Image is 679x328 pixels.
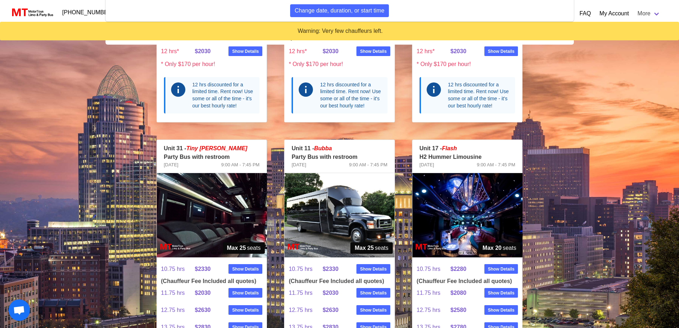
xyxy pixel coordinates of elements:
span: 9:00 AM - 7:45 PM [221,161,259,168]
strong: Max 25 [355,244,374,252]
strong: $2030 [323,290,339,296]
span: 10.75 hrs [161,261,195,278]
strong: Max 20 [483,244,501,252]
p: * Only $170 per hour! [412,60,523,69]
span: 12 hrs* [289,43,323,60]
span: Tiny [PERSON_NAME] [186,145,247,151]
span: Change date, duration, or start time [295,6,385,15]
img: 17%2002.jpg [412,173,523,257]
strong: Max 25 [227,244,246,252]
img: 31%2002.jpg [157,173,267,257]
h4: (Chauffeur Fee Included all quotes) [289,278,390,284]
div: 12 hrs discounted for a limited time. Rent now! Use some or all of the time - it's our best hourl... [192,81,256,109]
a: [PHONE_NUMBER] [58,5,118,20]
strong: $2030 [323,48,339,54]
strong: $2330 [323,266,339,272]
span: seats [223,242,265,254]
strong: $2030 [451,48,467,54]
span: 10.75 hrs [289,261,323,278]
strong: Show Details [360,307,387,313]
h4: (Chauffeur Fee Included all quotes) [161,278,263,284]
strong: $2580 [451,307,467,313]
img: 11%2001.jpg [284,173,395,257]
strong: $2630 [195,307,211,313]
p: Party Bus with restroom [164,153,260,161]
strong: Show Details [488,48,515,55]
p: * Only $170 per hour! [157,60,267,69]
div: Open chat [9,299,30,321]
strong: $2030 [195,290,211,296]
p: Party Bus with restroom [292,153,387,161]
strong: Show Details [488,266,515,272]
strong: Show Details [360,48,387,55]
span: 12.75 hrs [417,302,451,319]
p: Unit 11 - [292,144,387,153]
strong: $2280 [451,266,467,272]
p: Unit 31 - [164,144,260,153]
strong: Show Details [488,307,515,313]
img: MotorToys Logo [10,7,54,17]
p: Unit 17 - [420,144,515,153]
button: Change date, duration, or start time [290,4,389,17]
div: Warning: Very few chauffeurs left. [6,27,675,35]
a: My Account [600,9,629,18]
span: 12 hrs* [161,43,195,60]
strong: $2030 [195,48,211,54]
strong: Show Details [488,290,515,296]
span: seats [478,242,521,254]
span: seats [350,242,393,254]
strong: Show Details [232,266,259,272]
span: 10.75 hrs [417,261,451,278]
p: H2 Hummer Limousine [420,153,515,161]
span: 11.75 hrs [161,284,195,302]
em: Flash [442,145,457,151]
strong: Show Details [360,266,387,272]
span: 12.75 hrs [161,302,195,319]
strong: $2080 [451,290,467,296]
span: 9:00 AM - 7:45 PM [477,161,515,168]
strong: Show Details [360,290,387,296]
strong: Show Details [232,290,259,296]
div: 12 hrs discounted for a limited time. Rent now! Use some or all of the time - it's our best hourl... [320,81,383,109]
span: 9:00 AM - 7:45 PM [349,161,387,168]
a: FAQ [580,9,591,18]
strong: Show Details [232,48,259,55]
h4: (Chauffeur Fee Included all quotes) [417,278,518,284]
strong: $2330 [195,266,211,272]
strong: $2630 [323,307,339,313]
span: 12.75 hrs [289,302,323,319]
span: 12 hrs* [417,43,451,60]
p: * Only $170 per hour! [284,60,395,69]
span: 11.75 hrs [289,284,323,302]
span: 11.75 hrs [417,284,451,302]
em: Bubba [314,145,332,151]
span: [DATE] [164,161,179,168]
strong: Show Details [232,307,259,313]
span: [DATE] [292,161,306,168]
span: [DATE] [420,161,434,168]
div: 12 hrs discounted for a limited time. Rent now! Use some or all of the time - it's our best hourl... [448,81,511,109]
a: More [633,6,665,21]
